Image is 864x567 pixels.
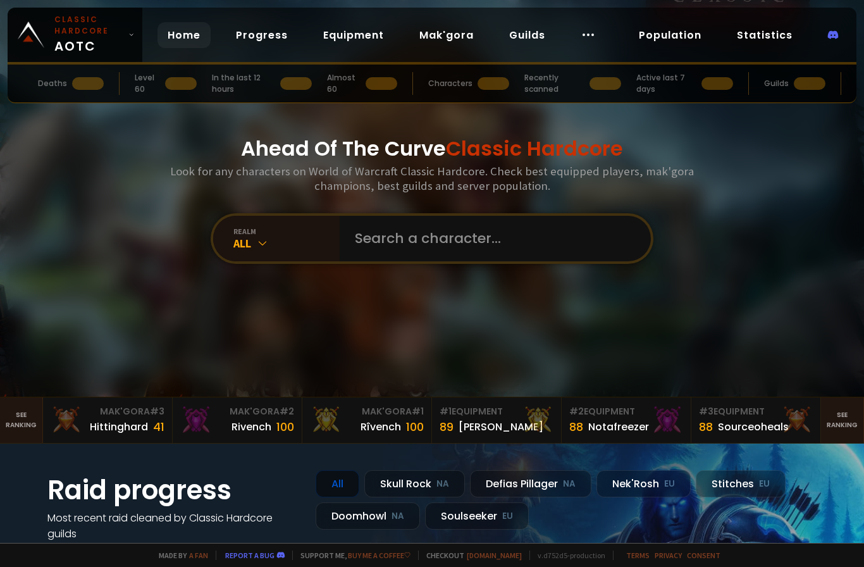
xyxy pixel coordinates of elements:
[327,72,361,95] div: Almost 60
[316,470,359,497] div: All
[502,510,513,523] small: EU
[189,551,208,560] a: a fan
[569,405,683,418] div: Equipment
[440,405,553,418] div: Equipment
[302,397,432,443] a: Mak'Gora#1Rîvench100
[626,551,650,560] a: Terms
[231,419,271,435] div: Rivench
[150,405,164,418] span: # 3
[529,551,605,560] span: v. d752d5 - production
[425,502,529,530] div: Soulseeker
[233,236,340,251] div: All
[718,419,789,435] div: Sourceoheals
[8,8,142,62] a: Classic HardcoreAOTC
[280,405,294,418] span: # 2
[821,397,864,443] a: Seeranking
[428,78,472,89] div: Characters
[432,397,562,443] a: #1Equipment89[PERSON_NAME]
[699,405,813,418] div: Equipment
[43,397,173,443] a: Mak'Gora#3Hittinghard41
[38,78,67,89] div: Deaths
[364,470,465,497] div: Skull Rock
[347,216,636,261] input: Search a character...
[406,418,424,435] div: 100
[596,470,691,497] div: Nek'Rosh
[759,478,770,490] small: EU
[54,14,123,37] small: Classic Hardcore
[241,134,623,164] h1: Ahead Of The Curve
[436,478,449,490] small: NA
[524,72,585,95] div: Recently scanned
[569,418,583,435] div: 88
[440,418,454,435] div: 89
[165,164,699,193] h3: Look for any characters on World of Warcraft Classic Hardcore. Check best equipped players, mak'g...
[135,72,160,95] div: Level 60
[409,22,484,48] a: Mak'gora
[51,405,164,418] div: Mak'Gora
[629,22,712,48] a: Population
[233,227,340,236] div: realm
[699,405,713,418] span: # 3
[173,397,302,443] a: Mak'Gora#2Rivench100
[691,397,821,443] a: #3Equipment88Sourceoheals
[310,405,424,418] div: Mak'Gora
[313,22,394,48] a: Equipment
[467,551,522,560] a: [DOMAIN_NAME]
[47,510,300,542] h4: Most recent raid cleaned by Classic Hardcore guilds
[562,397,691,443] a: #2Equipment88Notafreezer
[687,551,720,560] a: Consent
[276,418,294,435] div: 100
[696,470,786,497] div: Stitches
[392,510,404,523] small: NA
[459,419,543,435] div: [PERSON_NAME]
[212,72,275,95] div: In the last 12 hours
[699,418,713,435] div: 88
[418,551,522,560] span: Checkout
[563,478,576,490] small: NA
[655,551,682,560] a: Privacy
[54,14,123,56] span: AOTC
[412,405,424,418] span: # 1
[361,419,401,435] div: Rîvench
[636,72,696,95] div: Active last 7 days
[569,405,584,418] span: # 2
[440,405,452,418] span: # 1
[225,551,275,560] a: Report a bug
[90,419,148,435] div: Hittinghard
[446,134,623,163] span: Classic Hardcore
[499,22,555,48] a: Guilds
[727,22,803,48] a: Statistics
[588,419,649,435] div: Notafreezer
[292,551,410,560] span: Support me,
[151,551,208,560] span: Made by
[316,502,420,530] div: Doomhowl
[153,418,164,435] div: 41
[764,78,789,89] div: Guilds
[47,470,300,510] h1: Raid progress
[157,22,211,48] a: Home
[180,405,294,418] div: Mak'Gora
[664,478,675,490] small: EU
[226,22,298,48] a: Progress
[470,470,591,497] div: Defias Pillager
[348,551,410,560] a: Buy me a coffee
